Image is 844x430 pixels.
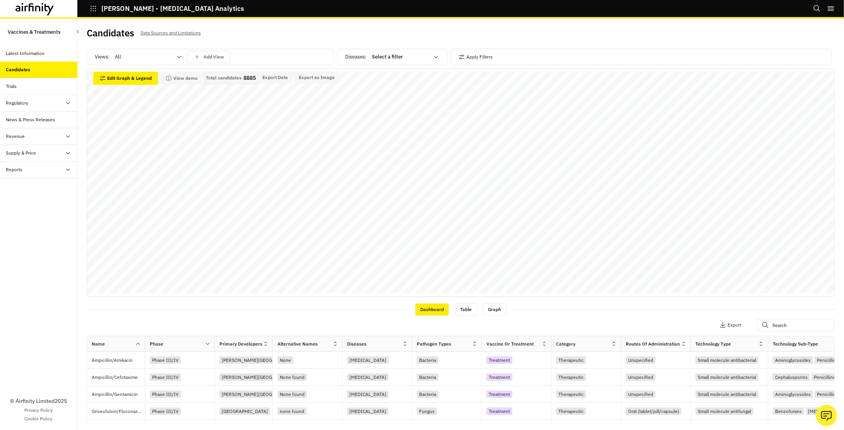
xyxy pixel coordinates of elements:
h2: Candidates [87,28,134,39]
div: Diseases [347,341,366,347]
div: Aminoglycosides [773,390,813,398]
div: Views: [95,51,231,63]
div: Therapeutic [556,408,586,415]
button: Export [720,319,741,331]
div: Bacteria [417,390,438,398]
div: Phase III/IV [150,408,181,415]
div: [PERSON_NAME][GEOGRAPHIC_DATA] (MLNMC) [219,390,327,398]
p: Data Sources and Limitations [140,29,201,37]
button: View demo [161,72,202,84]
div: Candidates [6,66,31,73]
a: Privacy Policy [24,407,53,414]
div: None [277,356,293,364]
button: Export as Image [294,72,339,83]
div: Phase [150,341,163,347]
div: [MEDICAL_DATA] [347,390,389,398]
div: [MEDICAL_DATA] [347,356,389,364]
div: Therapeutic [556,356,586,364]
div: Therapeutic [556,390,586,398]
button: Search [813,2,821,15]
div: [MEDICAL_DATA] [347,373,389,381]
div: Supply & Price [6,150,36,157]
div: Therapeutic [556,373,586,381]
div: Unspecified [626,356,656,364]
button: Close Sidebar [73,27,83,37]
button: Ask our analysts [816,405,837,426]
div: Treatment [486,390,512,398]
div: [GEOGRAPHIC_DATA] [219,408,270,415]
p: Add View [204,54,224,60]
div: News & Press Releases [6,116,55,123]
div: Primary Developers [219,341,262,347]
div: Trials [6,83,17,90]
div: Penicillins [811,373,837,381]
div: Phase III/IV [150,373,181,381]
div: Dashboard [415,303,449,316]
div: Alternative Names [277,341,318,347]
div: Small molecule antibacterial [695,390,758,398]
div: Graph [483,303,506,316]
div: Small molecule antibacterial [695,356,758,364]
div: Reports [6,166,23,173]
div: Category [556,341,575,347]
p: Ampicillin/Cefotaxime [92,373,145,381]
button: Apply Filters [459,51,493,63]
p: © Airfinity Limited 2025 [10,397,67,405]
div: Revenue [6,133,25,140]
div: Routes of Administration [626,341,680,347]
div: Benzofurans [773,408,804,415]
p: Griseofulvin/Fluconazole [92,408,145,415]
div: Phase III/IV [150,390,181,398]
div: Aminoglycosides [773,356,813,364]
a: Cookie Policy [25,415,53,422]
div: none found [277,408,306,415]
div: Small molecule antifungal [695,408,753,415]
div: Bacteria [417,373,438,381]
p: [PERSON_NAME] - [MEDICAL_DATA] Analytics [101,5,244,12]
div: Diseases : [345,51,444,63]
p: Ampicillin/Amikacin [92,356,145,364]
div: Technology Sub-Type [773,341,818,347]
input: Search [757,319,834,331]
div: Penicillins [815,390,841,398]
div: Penicillins [815,356,841,364]
div: Regulatory [6,100,29,107]
div: Phase III/IV [150,356,181,364]
div: Unspecified [626,390,656,398]
p: Ampicillin/Gentamicin [92,390,145,398]
div: Oral (tablet/pill/capsule) [626,408,681,415]
button: Export Data [258,72,293,83]
div: None found [277,390,307,398]
div: Name [92,341,105,347]
div: Bacteria [417,356,438,364]
button: [PERSON_NAME] - [MEDICAL_DATA] Analytics [90,2,244,15]
button: save changes [187,51,231,63]
div: Fungus [417,408,437,415]
div: Latest Information [6,50,45,57]
p: Export [728,322,741,328]
p: Total candidates [206,75,241,81]
div: Small molecule antibacterial [695,373,758,381]
div: [PERSON_NAME][GEOGRAPHIC_DATA] (MLNMC) [219,356,327,364]
div: Treatment [486,373,512,381]
div: Treatment [486,408,512,415]
div: Treatment [486,356,512,364]
div: Technology Type [695,341,731,347]
div: Unspecified [626,373,656,381]
div: [PERSON_NAME][GEOGRAPHIC_DATA] (MLNMC) [219,373,327,381]
div: None found [277,373,307,381]
div: Pathogen Types [417,341,451,347]
div: [MEDICAL_DATA] [347,408,389,415]
div: Cephalosporins [773,373,810,381]
p: Vaccines & Treatments [8,25,60,39]
div: Table [455,303,477,316]
button: Edit Graph & Legend [93,72,158,85]
div: Vaccine or Treatment [486,341,534,347]
p: 8885 [243,75,256,81]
